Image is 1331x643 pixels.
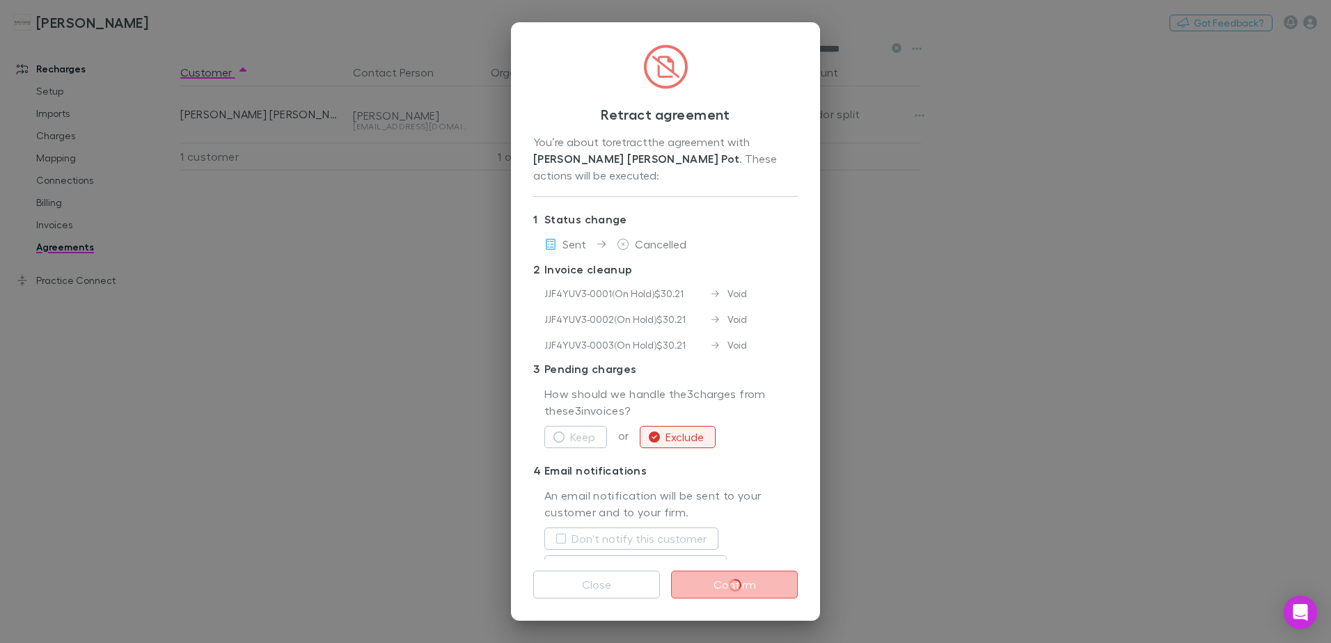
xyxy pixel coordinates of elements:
[635,237,686,251] span: Cancelled
[1284,596,1317,629] div: Open Intercom Messenger
[544,487,798,522] p: An email notification will be sent to your customer and to your firm.
[533,360,544,377] div: 3
[544,426,607,448] button: Keep
[572,558,715,575] label: Don't send us a notification
[544,312,711,326] div: JJF4YUV3-0002 ( On Hold ) $30.21
[711,312,747,326] div: Void
[533,208,798,230] p: Status change
[562,237,586,251] span: Sent
[711,338,747,352] div: Void
[533,571,660,598] button: Close
[544,286,711,301] div: JJF4YUV3-0001 ( On Hold ) $30.21
[711,286,747,301] div: Void
[544,527,718,550] button: Don't notify this customer
[643,45,688,89] img: svg%3e
[533,459,798,482] p: Email notifications
[544,555,727,578] button: Don't send us a notification
[533,462,544,479] div: 4
[572,530,707,547] label: Don't notify this customer
[544,338,711,352] div: JJF4YUV3-0003 ( On Hold ) $30.21
[533,134,798,185] div: You’re about to retract the agreement with . These actions will be executed:
[671,571,798,598] button: Confirm
[544,386,798,420] p: How should we handle the 3 charges from these 3 invoices?
[533,261,544,278] div: 2
[533,152,739,166] strong: [PERSON_NAME] [PERSON_NAME] Pot
[533,106,798,122] h3: Retract agreement
[533,358,798,380] p: Pending charges
[533,211,544,228] div: 1
[607,429,640,442] span: or
[533,258,798,280] p: Invoice cleanup
[640,426,716,448] button: Exclude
